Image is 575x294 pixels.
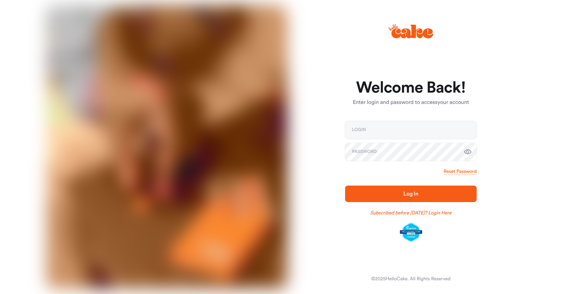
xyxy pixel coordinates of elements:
[345,80,477,96] h1: Welcome Back!
[370,210,452,216] a: Subscribed before [DATE]? Login Here
[345,98,477,107] p: Enter login and password to access your account
[444,168,477,175] a: Reset Password
[371,275,450,282] div: © 2025 HelloCake. All Rights Reserved
[403,191,418,197] span: Log In
[345,186,477,202] button: Log In
[400,223,422,242] img: legit-script-certified.png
